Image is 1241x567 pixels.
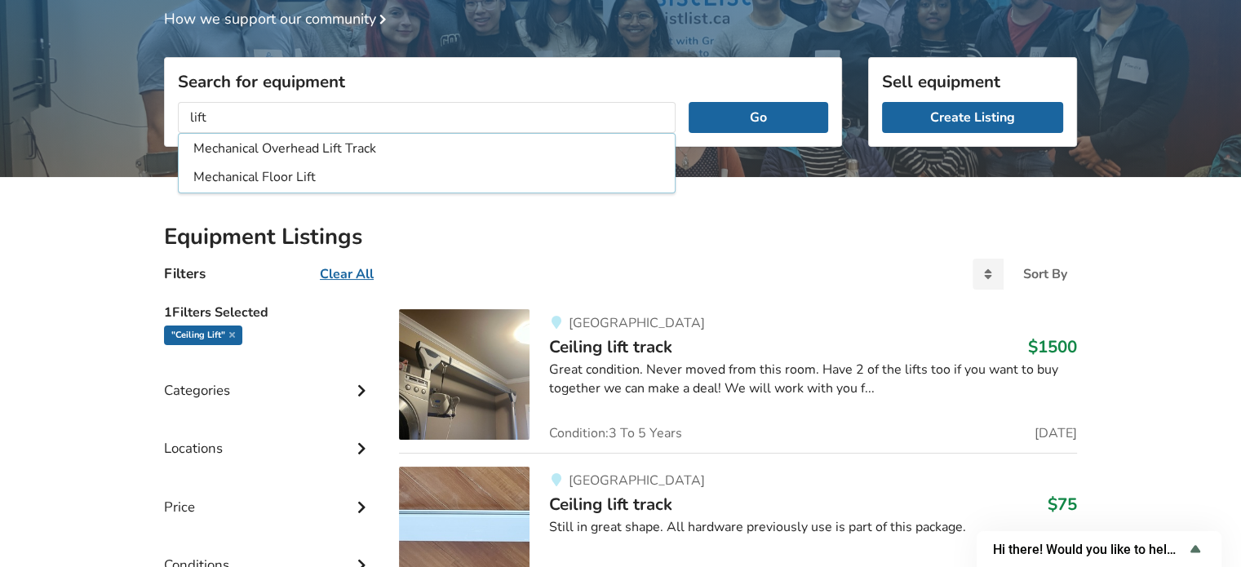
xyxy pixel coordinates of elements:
[178,71,828,92] h3: Search for equipment
[164,296,373,326] h5: 1 Filters Selected
[549,427,682,440] span: Condition: 3 To 5 Years
[320,265,374,283] u: Clear All
[882,71,1063,92] h3: Sell equipment
[549,493,672,516] span: Ceiling lift track
[568,314,704,332] span: [GEOGRAPHIC_DATA]
[993,539,1205,559] button: Show survey - Hi there! Would you like to help us improve AssistList?
[568,472,704,489] span: [GEOGRAPHIC_DATA]
[164,349,373,407] div: Categories
[164,264,206,283] h4: Filters
[549,335,672,358] span: Ceiling lift track
[1035,427,1077,440] span: [DATE]
[1023,268,1067,281] div: Sort By
[882,102,1063,133] a: Create Listing
[164,9,392,29] a: How we support our community
[164,407,373,465] div: Locations
[993,542,1186,557] span: Hi there! Would you like to help us improve AssistList?
[1028,336,1077,357] h3: $1500
[164,326,242,345] div: "ceiling lift"
[182,164,671,191] li: Mechanical Floor Lift
[549,518,1077,537] div: Still in great shape. All hardware previously use is part of this package.
[549,361,1077,398] div: Great condition. Never moved from this room. Have 2 of the lifts too if you want to buy together ...
[164,466,373,524] div: Price
[399,309,530,440] img: transfer aids-ceiling lift track
[164,223,1077,251] h2: Equipment Listings
[1048,494,1077,515] h3: $75
[178,102,676,133] input: I am looking for...
[689,102,828,133] button: Go
[182,135,671,162] li: Mechanical Overhead Lift Track
[399,309,1077,453] a: transfer aids-ceiling lift track[GEOGRAPHIC_DATA]Ceiling lift track$1500Great condition. Never mo...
